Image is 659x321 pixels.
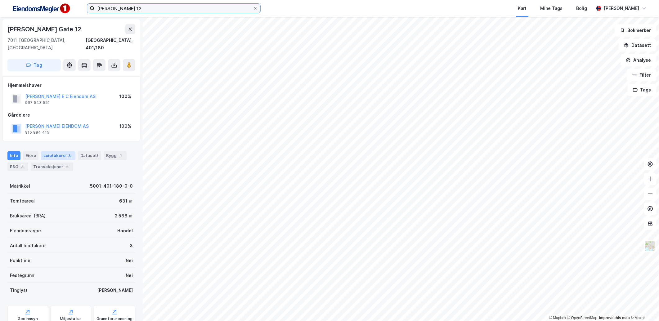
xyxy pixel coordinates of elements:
div: Datasett [78,151,101,160]
button: Filter [627,69,657,81]
div: Hjemmelshaver [8,82,135,89]
div: Mine Tags [540,5,563,12]
div: 3 [67,153,73,159]
div: Nei [126,272,133,279]
iframe: Chat Widget [628,291,659,321]
div: Handel [117,227,133,234]
div: Kontrollprogram for chat [628,291,659,321]
div: 7011, [GEOGRAPHIC_DATA], [GEOGRAPHIC_DATA] [7,37,86,51]
div: Info [7,151,20,160]
div: Punktleie [10,257,30,264]
div: 1 [118,153,124,159]
div: Festegrunn [10,272,34,279]
div: Bruksareal (BRA) [10,212,46,220]
button: Tag [7,59,61,71]
div: Eiendomstype [10,227,41,234]
div: 3 [20,164,26,170]
div: 631 ㎡ [119,197,133,205]
div: Nei [126,257,133,264]
div: Leietakere [41,151,75,160]
div: Gårdeiere [8,111,135,119]
div: Kart [518,5,527,12]
div: [GEOGRAPHIC_DATA], 401/180 [86,37,135,51]
div: [PERSON_NAME] Gate 12 [7,24,83,34]
div: 100% [119,123,131,130]
div: Eiere [23,151,38,160]
input: Søk på adresse, matrikkel, gårdeiere, leietakere eller personer [95,4,253,13]
button: Tags [628,84,657,96]
div: ESG [7,163,28,171]
div: 5001-401-180-0-0 [90,182,133,190]
div: 915 994 415 [25,130,49,135]
img: Z [644,240,656,252]
button: Datasett [619,39,657,51]
div: 100% [119,93,131,100]
a: Improve this map [599,316,630,320]
div: 5 [65,164,71,170]
div: [PERSON_NAME] [97,287,133,294]
button: Analyse [621,54,657,66]
div: Transaksjoner [31,163,73,171]
div: Bygg [104,151,127,160]
button: Bokmerker [615,24,657,37]
a: Mapbox [549,316,566,320]
div: 3 [130,242,133,249]
div: 2 588 ㎡ [115,212,133,220]
div: Matrikkel [10,182,30,190]
div: Tomteareal [10,197,35,205]
div: [PERSON_NAME] [604,5,639,12]
div: Antall leietakere [10,242,46,249]
a: OpenStreetMap [567,316,598,320]
div: 967 543 551 [25,100,50,105]
img: F4PB6Px+NJ5v8B7XTbfpPpyloAAAAASUVORK5CYII= [10,2,72,16]
div: Bolig [576,5,587,12]
div: Tinglyst [10,287,28,294]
